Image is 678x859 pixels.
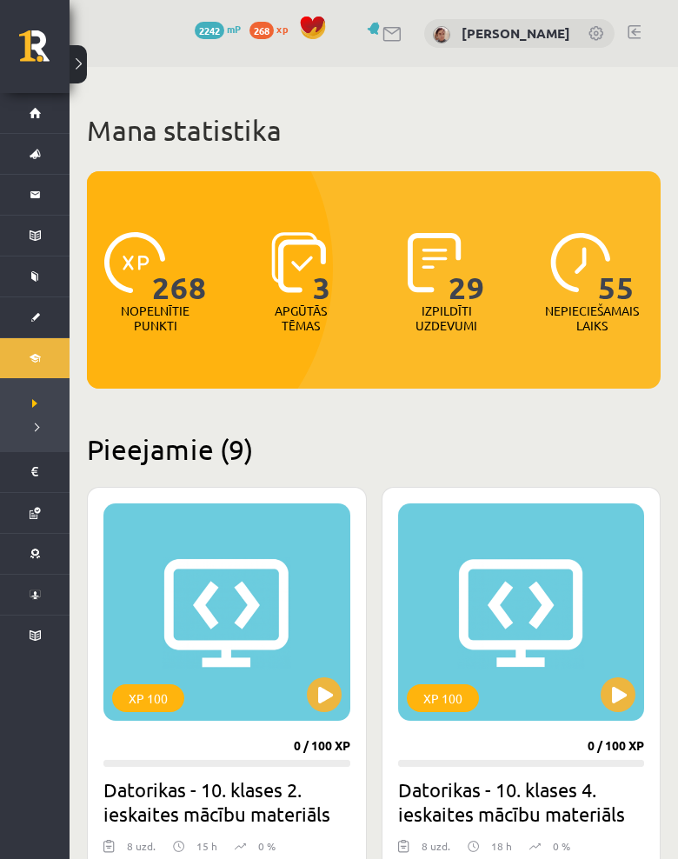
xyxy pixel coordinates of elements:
h2: Pieejamie (9) [87,432,661,466]
p: 0 % [258,838,276,854]
img: icon-clock-7be60019b62300814b6bd22b8e044499b485619524d84068768e800edab66f18.svg [550,232,611,293]
span: 2242 [195,22,224,39]
a: 268 xp [249,22,296,36]
img: icon-xp-0682a9bc20223a9ccc6f5883a126b849a74cddfe5390d2b41b4391c66f2066e7.svg [104,232,165,293]
img: icon-learned-topics-4a711ccc23c960034f471b6e78daf4a3bad4a20eaf4de84257b87e66633f6470.svg [271,232,326,293]
a: [PERSON_NAME] [462,24,570,42]
img: Darja Matvijenko [433,26,450,43]
span: xp [276,22,288,36]
span: 268 [249,22,274,39]
h1: Mana statistika [87,113,661,148]
img: icon-completed-tasks-ad58ae20a441b2904462921112bc710f1caf180af7a3daa7317a5a94f2d26646.svg [408,232,462,293]
p: Nopelnītie punkti [121,303,189,333]
p: Nepieciešamais laiks [545,303,639,333]
span: 268 [152,232,207,303]
span: mP [227,22,241,36]
p: 15 h [196,838,217,854]
h2: Datorikas - 10. klases 2. ieskaites mācību materiāls [103,777,350,826]
p: Izpildīti uzdevumi [413,303,481,333]
p: 0 % [553,838,570,854]
span: 55 [598,232,635,303]
a: 2242 mP [195,22,241,36]
p: Apgūtās tēmas [267,303,335,333]
div: XP 100 [407,684,479,712]
span: 29 [449,232,485,303]
p: 18 h [491,838,512,854]
a: Rīgas 1. Tālmācības vidusskola [19,30,70,74]
h2: Datorikas - 10. klases 4. ieskaites mācību materiāls [398,777,645,826]
span: 3 [313,232,331,303]
div: XP 100 [112,684,184,712]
